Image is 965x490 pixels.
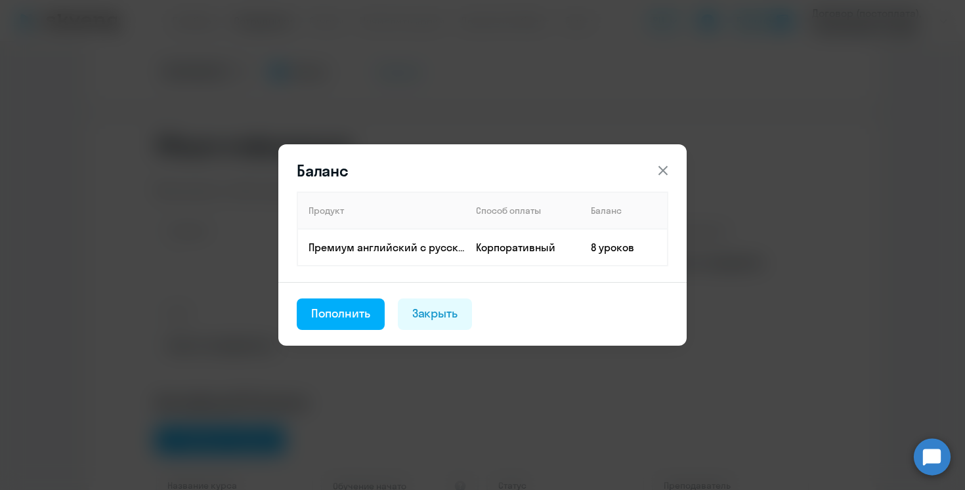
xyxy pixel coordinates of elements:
[465,229,580,266] td: Корпоративный
[580,229,668,266] td: 8 уроков
[297,298,385,330] button: Пополнить
[580,192,668,229] th: Баланс
[278,160,687,181] header: Баланс
[465,192,580,229] th: Способ оплаты
[297,192,465,229] th: Продукт
[412,305,458,322] div: Закрыть
[311,305,370,322] div: Пополнить
[398,298,473,330] button: Закрыть
[309,240,465,255] p: Премиум английский с русскоговорящим преподавателем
